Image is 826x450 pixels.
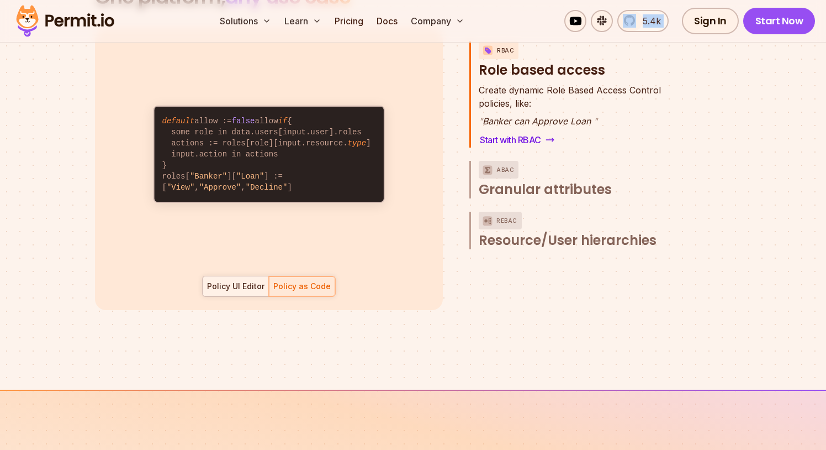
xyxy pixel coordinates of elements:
a: Start Now [743,8,816,34]
span: false [232,117,255,125]
span: " [479,116,483,127]
span: type [348,139,367,148]
span: "Loan" [236,172,264,181]
a: Pricing [330,10,368,32]
button: Solutions [215,10,276,32]
span: "Decline" [246,183,288,192]
button: ReBACResource/User hierarchies [479,212,685,249]
span: "Approve" [199,183,241,192]
span: Granular attributes [479,181,612,198]
p: ABAC [496,161,514,179]
code: allow := allow { some role in data.users[input.user].roles actions := roles[role][input.resource.... [154,107,383,202]
a: 5.4k [617,10,669,32]
div: Policy UI Editor [207,281,264,292]
span: " [594,116,597,127]
span: Resource/User hierarchies [479,232,656,249]
img: Permit logo [11,2,119,40]
button: Policy UI Editor [202,276,269,297]
button: ABACGranular attributes [479,161,685,198]
span: if [278,117,288,125]
span: 5.4k [636,14,661,28]
a: Docs [372,10,402,32]
p: ReBAC [496,212,517,229]
button: Company [406,10,469,32]
p: policies, like: [479,83,661,110]
button: Learn [280,10,326,32]
p: Banker can Approve Loan [479,114,661,128]
a: Sign In [682,8,739,34]
span: Create dynamic Role Based Access Control [479,83,661,97]
span: "View" [167,183,194,192]
span: "Banker" [190,172,227,181]
span: default [162,117,194,125]
div: RBACRole based access [479,83,685,148]
a: Start with RBAC [479,132,555,148]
